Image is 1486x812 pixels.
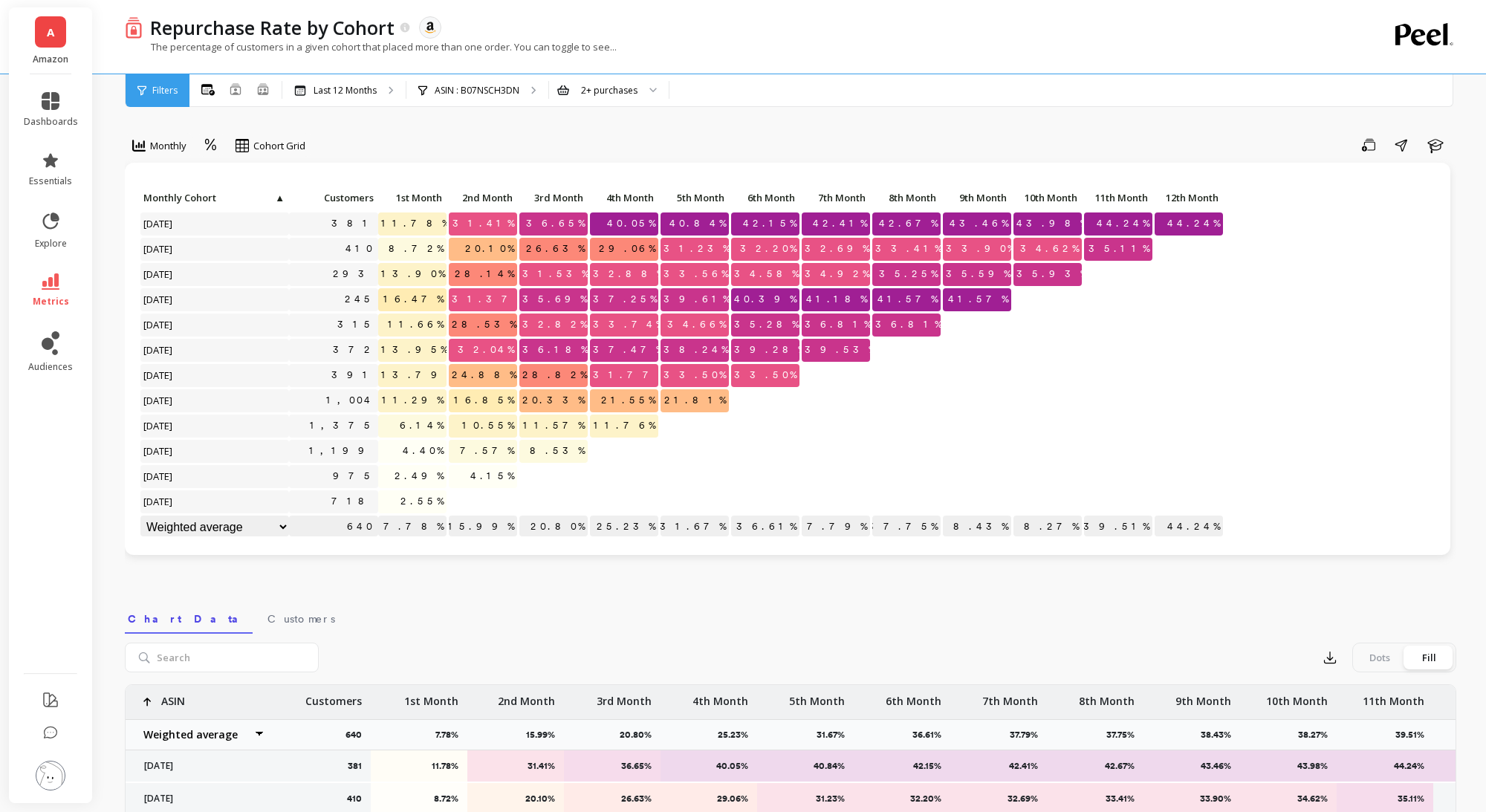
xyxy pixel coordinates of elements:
[330,465,378,487] a: 975
[590,187,658,208] p: 4th Month
[150,139,186,153] span: Monthly
[451,389,517,412] span: 16.85%
[810,212,870,235] span: 42.41%
[519,263,591,285] span: 31.53%
[590,339,666,361] span: 37.47%
[24,116,78,128] span: dashboards
[912,729,950,741] p: 36.61%
[863,760,941,772] p: 42.15%
[328,364,378,386] a: 391
[378,187,447,208] p: 1st Month
[597,685,652,709] p: 3rd Month
[1250,760,1328,772] p: 43.98%
[1154,187,1224,210] div: Toggle SortBy
[1013,187,1083,210] div: Toggle SortBy
[886,685,941,709] p: 6th Month
[1201,729,1240,741] p: 38.43%
[1346,760,1424,772] p: 44.24%
[982,685,1038,709] p: 7th Month
[661,389,729,412] span: 21.81%
[527,440,588,462] span: 8.53%
[805,192,866,204] span: 7th Month
[876,212,941,235] span: 42.67%
[452,192,513,204] span: 2nd Month
[519,288,590,311] span: 35.69%
[140,440,177,462] span: [DATE]
[661,263,731,285] span: 33.56%
[731,364,799,386] span: 33.50%
[519,364,590,386] span: 28.82%
[449,364,519,386] span: 24.88%
[660,187,730,210] div: Toggle SortBy
[802,314,874,336] span: 36.81%
[161,685,185,709] p: ASIN
[477,793,555,805] p: 20.10%
[1164,212,1223,235] span: 44.24%
[661,238,733,260] span: 31.23%
[519,339,591,361] span: 36.18%
[314,85,377,97] p: Last 12 Months
[378,364,456,386] span: 13.79%
[767,760,845,772] p: 40.84%
[378,263,448,285] span: 13.90%
[288,187,359,210] div: Toggle SortBy
[943,263,1013,285] span: 35.59%
[943,187,1011,208] p: 9th Month
[802,187,870,208] p: 7th Month
[140,415,177,437] span: [DATE]
[47,24,54,41] span: A
[1083,187,1154,210] div: Toggle SortBy
[140,288,177,311] span: [DATE]
[462,238,517,260] span: 20.10%
[143,192,273,204] span: Monthly Cohort
[424,21,437,34] img: api.amazon.svg
[519,516,588,538] p: 20.80%
[328,212,378,235] a: 381
[943,516,1011,538] p: 38.43%
[574,760,652,772] p: 36.65%
[1175,685,1231,709] p: 9th Month
[452,263,517,285] span: 28.14%
[498,685,555,709] p: 2nd Month
[449,314,519,336] span: 28.53%
[140,339,177,361] span: [DATE]
[581,83,637,97] div: 2+ purchases
[152,85,178,97] span: Filters
[522,192,583,204] span: 3rd Month
[802,516,870,538] p: 37.79%
[328,490,378,513] a: 718
[125,600,1456,634] nav: Tabs
[590,288,660,311] span: 37.25%
[140,364,177,386] span: [DATE]
[1346,793,1424,805] p: 35.11%
[1158,192,1219,204] span: 12th Month
[666,212,729,235] span: 40.84%
[590,263,666,285] span: 32.88%
[140,490,177,513] span: [DATE]
[378,212,452,235] span: 11.78%
[731,516,799,538] p: 36.61%
[380,760,458,772] p: 11.78%
[731,339,808,361] span: 39.28%
[591,415,658,437] span: 11.76%
[863,793,941,805] p: 32.20%
[345,729,371,741] p: 640
[449,516,517,538] p: 15.99%
[801,187,872,210] div: Toggle SortBy
[574,793,652,805] p: 26.63%
[661,364,729,386] span: 33.50%
[942,187,1013,210] div: Toggle SortBy
[380,793,458,805] p: 8.72%
[397,415,447,437] span: 6.14%
[305,685,362,709] p: Customers
[450,212,517,235] span: 31.41%
[670,793,748,805] p: 29.06%
[1155,187,1223,208] p: 12th Month
[381,192,442,204] span: 1st Month
[435,729,467,741] p: 7.78%
[348,760,362,772] p: 381
[789,685,845,709] p: 5th Month
[1153,793,1231,805] p: 33.90%
[817,729,854,741] p: 31.67%
[1250,793,1328,805] p: 34.62%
